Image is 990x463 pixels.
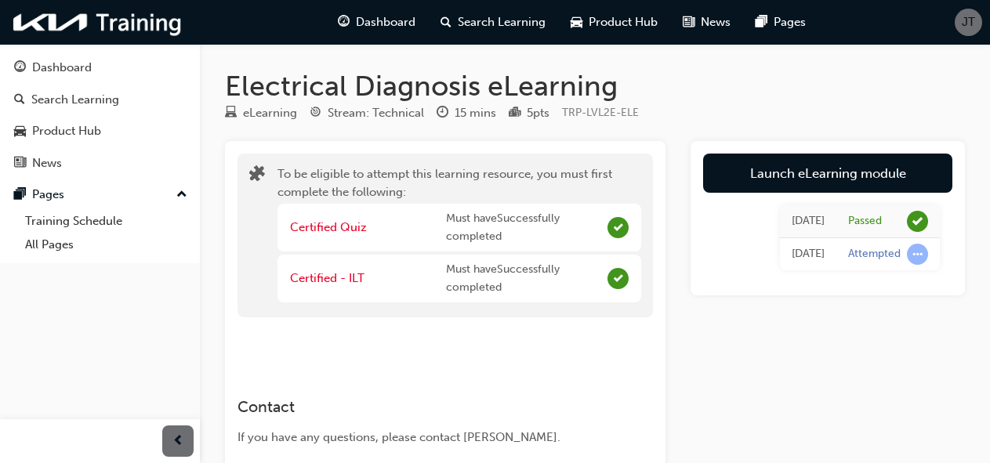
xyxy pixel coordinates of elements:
[14,188,26,202] span: pages-icon
[509,107,520,121] span: podium-icon
[848,214,882,229] div: Passed
[290,220,367,234] a: Certified Quiz
[743,6,818,38] a: pages-iconPages
[310,107,321,121] span: target-icon
[14,61,26,75] span: guage-icon
[356,13,415,31] span: Dashboard
[446,210,602,245] span: Must have Successfully completed
[6,117,194,146] a: Product Hub
[6,53,194,82] a: Dashboard
[14,93,25,107] span: search-icon
[670,6,743,38] a: news-iconNews
[437,103,496,123] div: Duration
[176,185,187,205] span: up-icon
[558,6,670,38] a: car-iconProduct Hub
[32,154,62,172] div: News
[225,103,297,123] div: Type
[703,154,952,193] a: Launch eLearning module
[32,59,92,77] div: Dashboard
[225,69,965,103] h1: Electrical Diagnosis eLearning
[19,209,194,233] a: Training Schedule
[848,247,901,262] div: Attempted
[607,217,629,238] span: Complete
[683,13,694,32] span: news-icon
[437,107,448,121] span: clock-icon
[338,13,350,32] span: guage-icon
[238,398,653,416] h3: Contact
[243,104,297,122] div: eLearning
[962,13,975,31] span: JT
[701,13,731,31] span: News
[756,13,767,32] span: pages-icon
[907,211,928,232] span: learningRecordVerb_PASS-icon
[238,429,653,447] div: If you have any questions, please contact [PERSON_NAME].
[428,6,558,38] a: search-iconSearch Learning
[249,167,265,185] span: puzzle-icon
[458,13,546,31] span: Search Learning
[509,103,549,123] div: Points
[31,91,119,109] div: Search Learning
[325,6,428,38] a: guage-iconDashboard
[277,165,641,306] div: To be eligible to attempt this learning resource, you must first complete the following:
[607,268,629,289] span: Complete
[527,104,549,122] div: 5 pts
[6,180,194,209] button: Pages
[589,13,658,31] span: Product Hub
[907,244,928,265] span: learningRecordVerb_ATTEMPT-icon
[290,271,364,285] a: Certified - ILT
[6,85,194,114] a: Search Learning
[446,261,602,296] span: Must have Successfully completed
[455,104,496,122] div: 15 mins
[14,157,26,171] span: news-icon
[955,9,982,36] button: JT
[14,125,26,139] span: car-icon
[571,13,582,32] span: car-icon
[6,149,194,178] a: News
[32,186,64,204] div: Pages
[774,13,806,31] span: Pages
[328,104,424,122] div: Stream: Technical
[562,106,639,119] span: Learning resource code
[310,103,424,123] div: Stream
[172,432,184,451] span: prev-icon
[19,233,194,257] a: All Pages
[6,50,194,180] button: DashboardSearch LearningProduct HubNews
[792,245,825,263] div: Thu Feb 13 2025 18:58:21 GMT+1100 (Australian Eastern Daylight Time)
[32,122,101,140] div: Product Hub
[441,13,451,32] span: search-icon
[8,6,188,38] img: kia-training
[792,212,825,230] div: Thu Feb 13 2025 22:33:24 GMT+1100 (Australian Eastern Daylight Time)
[225,107,237,121] span: learningResourceType_ELEARNING-icon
